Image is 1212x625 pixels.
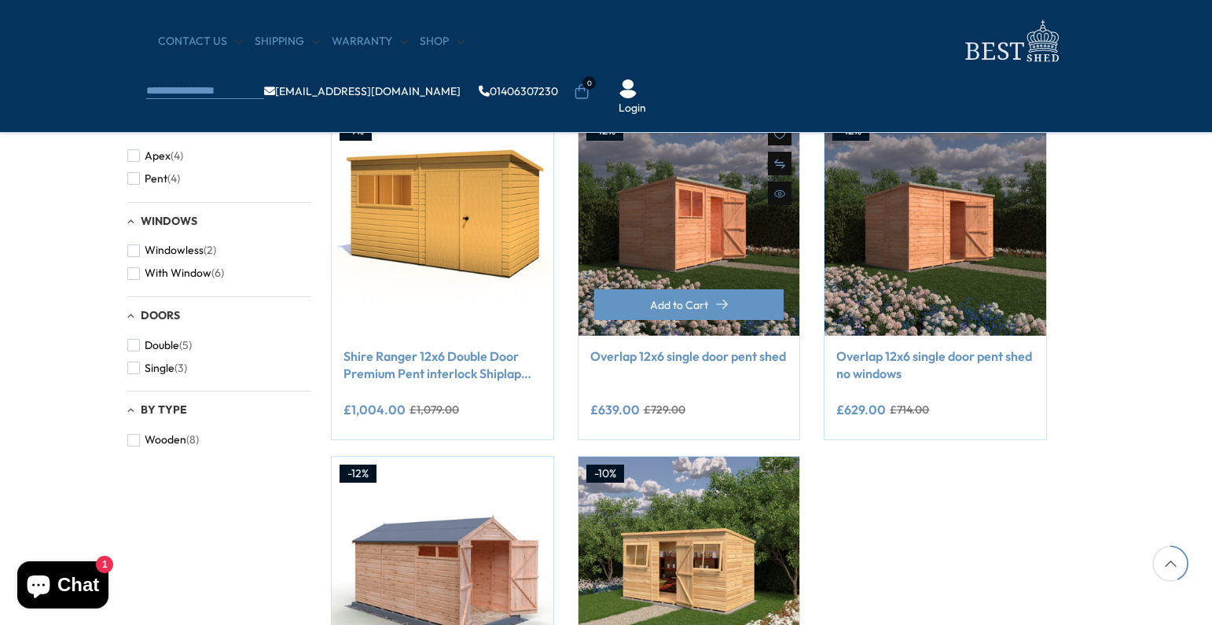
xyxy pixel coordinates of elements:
ins: £629.00 [836,403,886,416]
span: Wooden [145,433,186,447]
button: With Window [127,262,224,285]
span: With Window [145,267,211,280]
span: (8) [186,433,199,447]
a: 0 [574,84,589,100]
a: Overlap 12x6 single door pent shed no windows [836,347,1034,383]
a: Login [619,101,646,116]
button: Single [127,357,187,380]
span: 0 [582,76,596,90]
del: £729.00 [644,404,685,415]
span: Single [145,362,174,375]
span: Add to Cart [650,300,708,311]
span: Pent [145,172,167,186]
a: Overlap 12x6 single door pent shed [590,347,788,365]
img: Shire Ranger 12x6 Double Door Premium Pent interlock Shiplap Shed - Best Shed [332,114,553,336]
ins: £639.00 [590,403,640,416]
a: Shire Ranger 12x6 Double Door Premium Pent interlock Shiplap Shed [343,347,542,383]
ins: £1,004.00 [343,403,406,416]
span: (4) [167,172,180,186]
span: Windows [141,214,197,228]
a: 01406307230 [479,86,558,97]
button: Add to Cart [594,289,784,320]
span: Windowless [145,244,204,257]
span: Doors [141,308,180,322]
a: CONTACT US [158,34,243,50]
span: Double [145,339,179,352]
span: Apex [145,149,171,163]
a: Shop [420,34,465,50]
a: Warranty [332,34,408,50]
del: £1,079.00 [410,404,459,415]
span: (2) [204,244,216,257]
a: Shipping [255,34,320,50]
div: -12% [340,465,376,483]
img: User Icon [619,79,637,98]
button: Windowless [127,239,216,262]
span: (3) [174,362,187,375]
span: (4) [171,149,183,163]
a: [EMAIL_ADDRESS][DOMAIN_NAME] [264,86,461,97]
div: -10% [586,465,624,483]
button: Double [127,334,192,357]
inbox-online-store-chat: Shopify online store chat [13,561,113,612]
button: Wooden [127,428,199,451]
button: Apex [127,145,183,167]
span: (6) [211,267,224,280]
del: £714.00 [890,404,929,415]
span: (5) [179,339,192,352]
img: logo [956,16,1066,67]
span: By Type [141,403,187,417]
button: Pent [127,167,180,190]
